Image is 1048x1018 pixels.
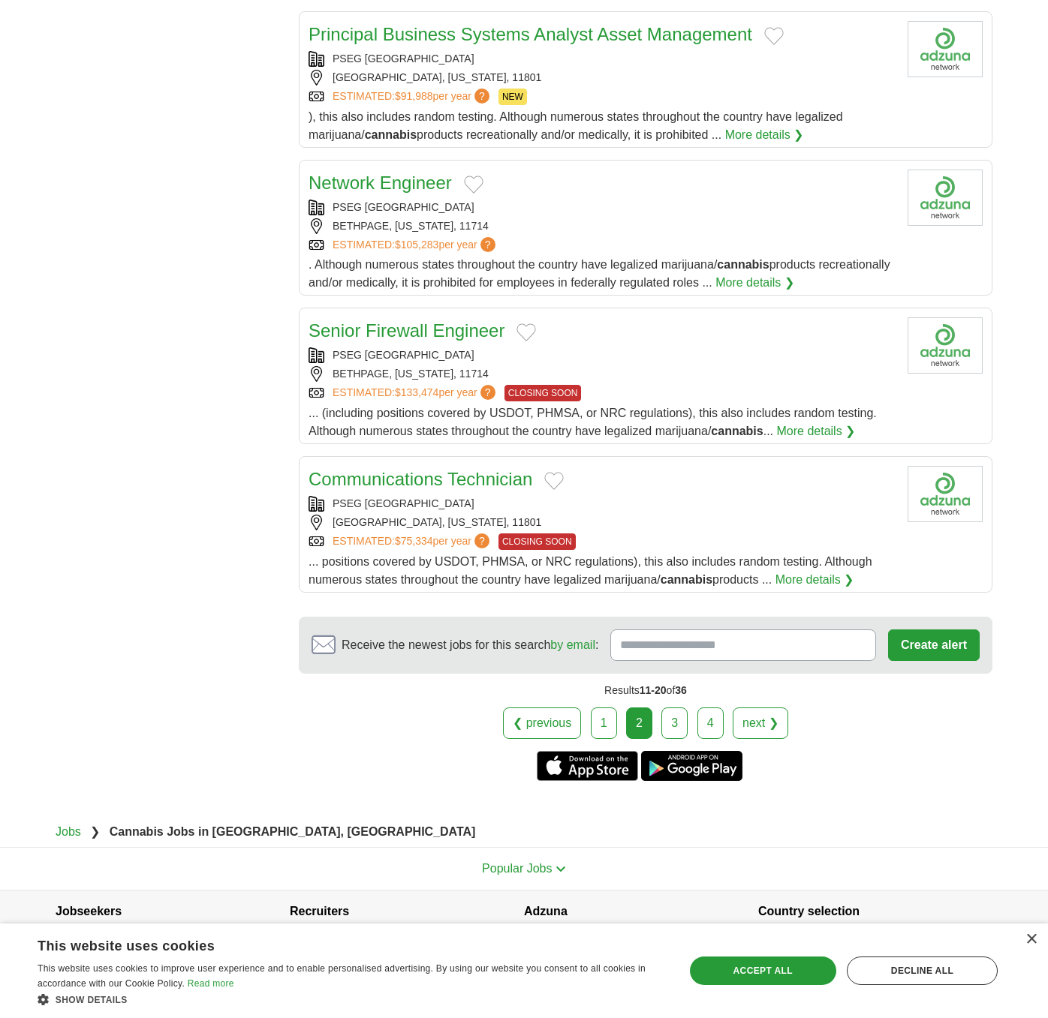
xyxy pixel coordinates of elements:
a: ESTIMATED:$133,474per year? [333,385,498,401]
a: 1 [591,707,617,739]
button: Create alert [888,629,980,661]
img: Company logo [908,317,983,374]
a: next ❯ [733,707,788,739]
span: Popular Jobs [482,862,552,875]
span: NEW [498,89,527,105]
div: Show details [38,992,665,1007]
a: Communications Technician [309,469,532,489]
button: Add to favorite jobs [764,27,784,45]
a: ESTIMATED:$75,334per year? [333,533,492,550]
h4: Country selection [758,890,992,932]
span: ❯ [90,825,100,838]
span: ? [474,533,489,548]
a: Get the iPhone app [537,751,638,781]
a: More details ❯ [725,126,804,144]
img: toggle icon [556,866,566,872]
a: Read more, opens a new window [188,978,234,989]
span: ? [480,385,495,400]
div: Close [1025,934,1037,945]
span: 36 [675,684,687,696]
span: This website uses cookies to improve user experience and to enable personalised advertising. By u... [38,963,646,989]
strong: cannabis [365,128,417,141]
span: CLOSING SOON [498,533,576,550]
a: 4 [697,707,724,739]
span: ... positions covered by USDOT, PHMSA, or NRC regulations), this also includes random testing. Al... [309,555,872,586]
div: 2 [626,707,652,739]
span: $133,474 [395,386,438,398]
strong: cannabis [717,258,769,271]
span: ? [474,89,489,104]
div: [GEOGRAPHIC_DATA], [US_STATE], 11801 [309,515,896,530]
span: Show details [56,995,128,1005]
span: $91,988 [395,90,433,102]
span: 11-20 [640,684,667,696]
a: More details ❯ [777,422,856,440]
span: $75,334 [395,535,433,547]
span: $105,283 [395,239,438,251]
button: Add to favorite jobs [464,176,483,194]
a: More details ❯ [715,274,794,292]
span: ), this also includes random testing. Although numerous states throughout the country have legali... [309,110,843,141]
a: ESTIMATED:$105,283per year? [333,237,498,253]
div: PSEG [GEOGRAPHIC_DATA] [309,200,896,215]
a: ❮ previous [503,707,581,739]
strong: cannabis [661,573,712,586]
a: Get the Android app [641,751,742,781]
a: 3 [661,707,688,739]
span: CLOSING SOON [504,385,582,401]
span: . Although numerous states throughout the country have legalized marijuana/ products recreational... [309,258,890,289]
strong: Cannabis Jobs in [GEOGRAPHIC_DATA], [GEOGRAPHIC_DATA] [110,825,476,838]
span: Receive the newest jobs for this search : [342,636,598,654]
div: Decline all [847,956,998,985]
img: Company logo [908,170,983,226]
span: ... (including positions covered by USDOT, PHMSA, or NRC regulations), this also includes random ... [309,407,877,437]
div: PSEG [GEOGRAPHIC_DATA] [309,496,896,512]
div: PSEG [GEOGRAPHIC_DATA] [309,347,896,363]
button: Add to favorite jobs [544,472,564,490]
a: Network Engineer [309,173,452,193]
div: PSEG [GEOGRAPHIC_DATA] [309,51,896,67]
div: This website uses cookies [38,932,628,955]
div: Results of [299,674,992,707]
div: BETHPAGE, [US_STATE], 11714 [309,218,896,234]
a: Senior Firewall Engineer [309,320,504,341]
img: Company logo [908,466,983,522]
strong: cannabis [711,425,763,437]
a: Principal Business Systems Analyst Asset Management [309,24,752,44]
a: More details ❯ [775,571,854,589]
div: [GEOGRAPHIC_DATA], [US_STATE], 11801 [309,70,896,86]
img: Company logo [908,21,983,77]
button: Add to favorite jobs [516,323,536,341]
span: ? [480,237,495,252]
a: by email [550,638,595,651]
a: Jobs [56,825,81,838]
a: ESTIMATED:$91,988per year? [333,89,492,105]
div: Accept all [690,956,836,985]
div: BETHPAGE, [US_STATE], 11714 [309,366,896,382]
